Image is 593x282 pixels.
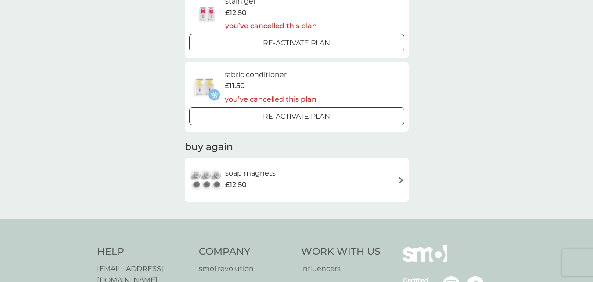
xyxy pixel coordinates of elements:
img: soap magnets [189,165,225,195]
img: arrow right [398,177,404,183]
img: fabric conditioner [189,72,220,103]
h4: Work With Us [301,245,381,259]
img: smol [403,245,447,275]
p: you’ve cancelled this plan [225,20,317,32]
a: influencers [301,263,381,275]
h4: Company [199,245,292,259]
span: £11.50 [225,80,245,92]
span: £12.50 [225,7,247,18]
h6: soap magnets [225,168,276,179]
span: £12.50 [225,179,247,190]
button: Re-activate Plan [189,34,404,51]
h6: fabric conditioner [225,69,316,81]
h2: buy again [185,140,409,154]
p: you’ve cancelled this plan [225,94,316,105]
h4: Help [97,245,190,259]
a: smol revolution [199,263,292,275]
p: Re-activate Plan [263,111,330,122]
button: Re-activate Plan [189,107,404,125]
p: Re-activate Plan [263,37,330,49]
